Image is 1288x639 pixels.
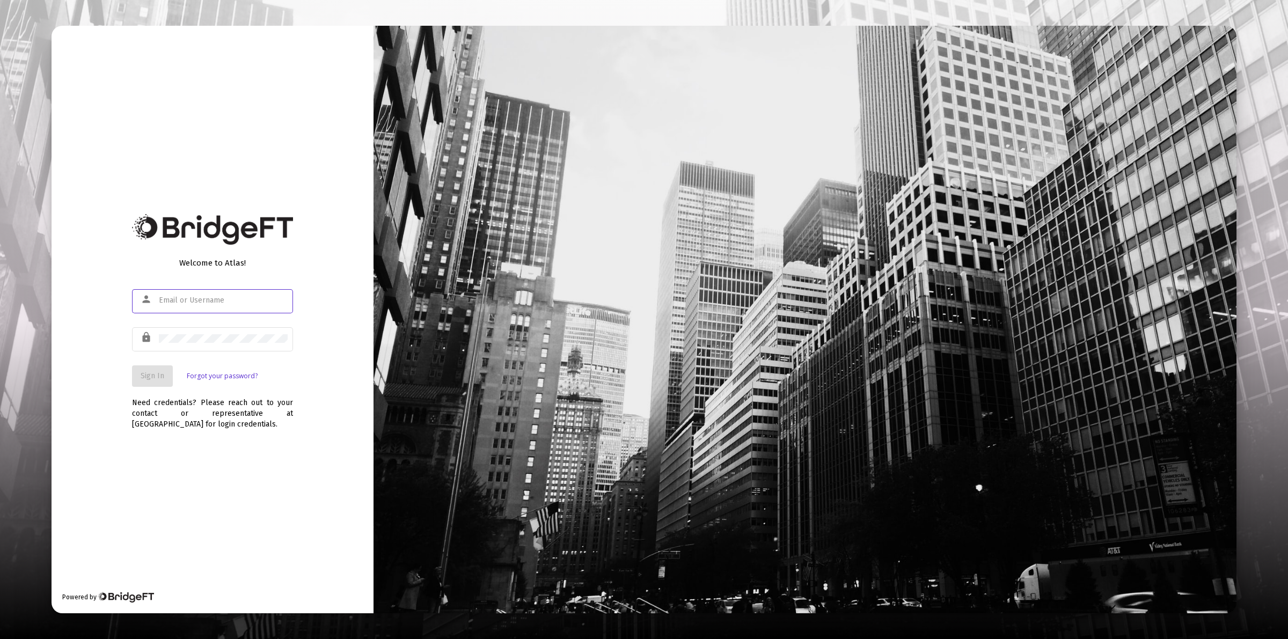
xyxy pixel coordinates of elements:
[141,371,164,380] span: Sign In
[98,592,154,603] img: Bridge Financial Technology Logo
[62,592,154,603] div: Powered by
[132,387,293,430] div: Need credentials? Please reach out to your contact or representative at [GEOGRAPHIC_DATA] for log...
[132,214,293,245] img: Bridge Financial Technology Logo
[187,371,258,381] a: Forgot your password?
[132,365,173,387] button: Sign In
[132,258,293,268] div: Welcome to Atlas!
[159,296,288,305] input: Email or Username
[141,293,153,306] mat-icon: person
[141,331,153,344] mat-icon: lock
